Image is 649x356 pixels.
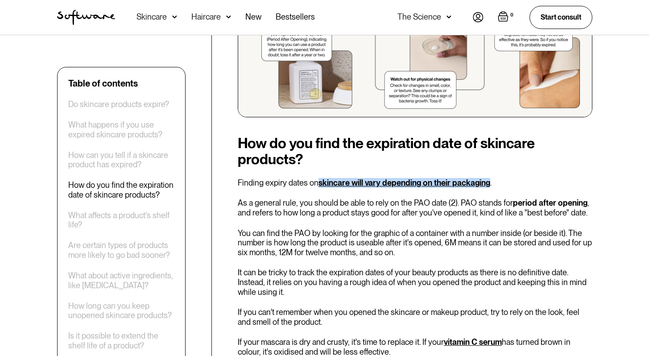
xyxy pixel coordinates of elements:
a: Do skincare products expire? [68,99,169,109]
div: The Science [397,12,441,21]
p: It can be tricky to track the expiration dates of your beauty products as there is no definitive ... [238,268,592,297]
h2: How do you find the expiration date of skincare products? [238,135,592,167]
img: arrow down [226,12,231,21]
a: How do you find the expiration date of skincare products? [68,180,174,199]
a: What happens if you use expired skincare products? [68,120,174,139]
a: home [57,10,115,25]
a: What affects a product's shelf life? [68,211,174,230]
div: 0 [508,11,515,19]
div: Skincare [136,12,167,21]
p: You can find the PAO by looking for the graphic of a container with a number inside (or beside it... [238,228,592,257]
img: arrow down [172,12,177,21]
p: If you can't remember when you opened the skincare or makeup product, try to rely on the look, fe... [238,307,592,327]
a: Are certain types of products more likely to go bad sooner? [68,240,174,260]
p: Finding expiry dates on . [238,178,592,188]
strong: period after opening [513,198,587,207]
img: Software Logo [57,10,115,25]
div: Haircare [191,12,221,21]
a: Open empty cart [498,11,515,24]
a: What about active ingredients, like [MEDICAL_DATA]? [68,271,174,290]
a: Start consult [529,6,592,29]
a: How long can you keep unopened skincare products? [68,301,174,320]
a: vitamin C serum [444,337,502,347]
a: Is it possible to extend the shelf life of a product? [68,331,174,350]
p: As a general rule, you should be able to rely on the PAO date (2). PAO stands for , and refers to... [238,198,592,217]
div: Table of contents [68,78,138,89]
a: skincare will vary depending on their packaging [318,178,490,187]
img: arrow down [446,12,451,21]
a: How can you tell if a skincare product has expired? [68,150,174,170]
